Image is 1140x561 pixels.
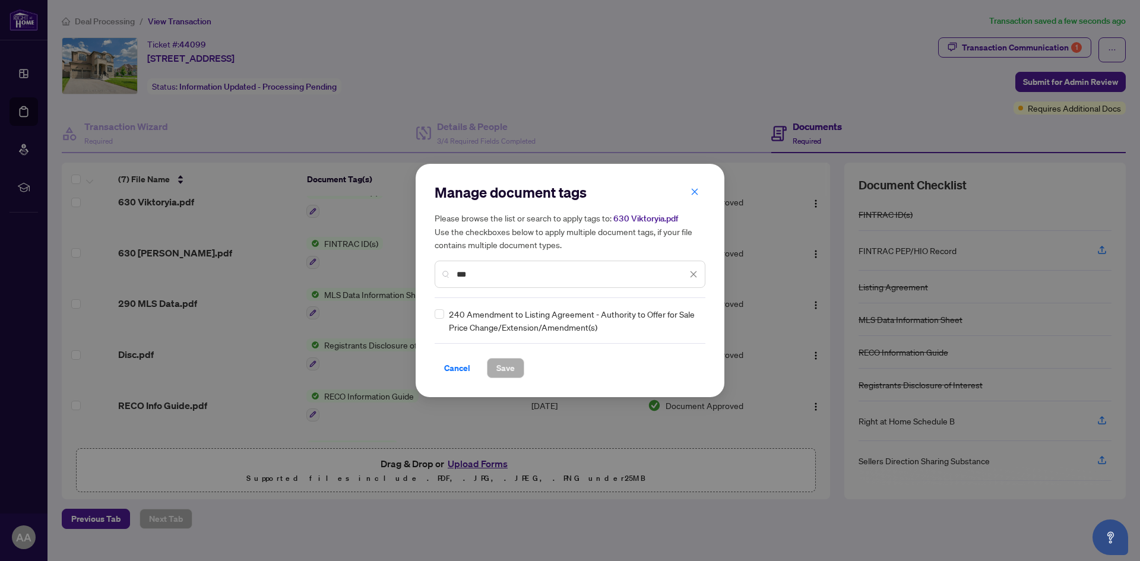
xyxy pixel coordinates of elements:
[435,211,705,251] h5: Please browse the list or search to apply tags to: Use the checkboxes below to apply multiple doc...
[1092,519,1128,555] button: Open asap
[444,359,470,378] span: Cancel
[449,308,698,334] span: 240 Amendment to Listing Agreement - Authority to Offer for Sale Price Change/Extension/Amendment(s)
[613,213,678,224] span: 630 Viktoryia.pdf
[435,358,480,378] button: Cancel
[691,188,699,196] span: close
[487,358,524,378] button: Save
[435,183,705,202] h2: Manage document tags
[689,270,698,278] span: close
